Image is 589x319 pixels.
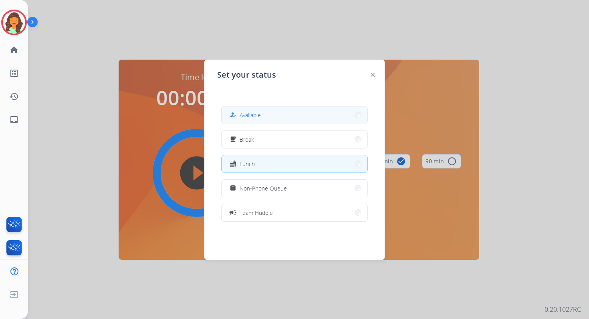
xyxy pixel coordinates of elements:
mat-icon: history [9,92,19,101]
span: Lunch [240,160,255,168]
mat-icon: free_breakfast [230,136,236,143]
button: Lunch [222,155,367,173]
img: avatar [3,11,25,34]
button: Break [222,131,367,148]
img: close-button [371,73,375,77]
span: Team Huddle [240,209,273,217]
button: Available [222,106,367,124]
mat-icon: assignment [230,185,236,192]
mat-icon: campaign [229,209,237,217]
span: Break [240,135,254,144]
mat-icon: how_to_reg [230,112,236,118]
mat-icon: list_alt [9,68,19,78]
button: Non-Phone Queue [222,180,367,197]
p: 0.20.1027RC [545,305,581,314]
mat-icon: fastfood [230,161,236,167]
mat-icon: home [9,45,19,55]
span: Set your status [217,69,276,80]
button: Team Huddle [222,204,367,221]
span: Non-Phone Queue [240,184,287,193]
mat-icon: inbox [9,115,19,124]
span: Available [240,111,261,119]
